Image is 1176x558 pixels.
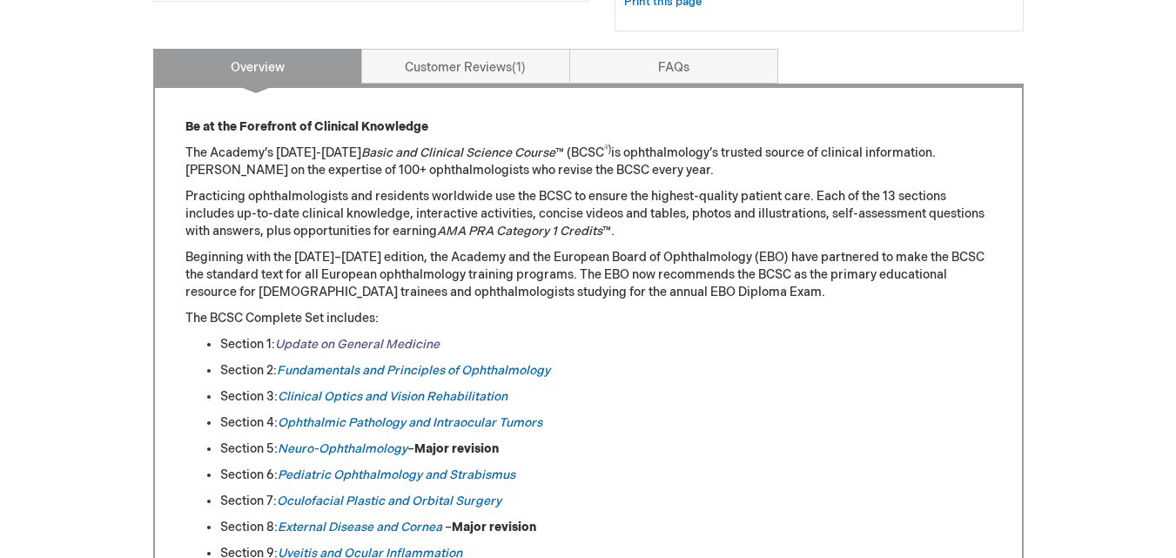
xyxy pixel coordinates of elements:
[512,60,526,75] span: 1
[278,415,542,430] a: Ophthalmic Pathology and Intraocular Tumors
[278,389,507,404] a: Clinical Optics and Vision Rehabilitation
[275,337,440,352] a: Update on General Medicine
[278,467,515,482] a: Pediatric Ophthalmology and Strabismus
[220,388,991,406] li: Section 3:
[185,119,428,134] strong: Be at the Forefront of Clinical Knowledge
[185,310,991,327] p: The BCSC Complete Set includes:
[414,441,499,456] strong: Major revision
[361,145,555,160] em: Basic and Clinical Science Course
[278,520,442,534] a: External Disease and Cornea
[185,249,991,301] p: Beginning with the [DATE]–[DATE] edition, the Academy and the European Board of Ophthalmology (EB...
[604,145,611,155] sup: ®)
[437,224,602,239] em: AMA PRA Category 1 Credits
[361,49,570,84] a: Customer Reviews1
[277,494,501,508] a: Oculofacial Plastic and Orbital Surgery
[220,440,991,458] li: Section 5: –
[153,49,362,84] a: Overview
[278,441,407,456] a: Neuro-Ophthalmology
[220,414,991,432] li: Section 4:
[185,188,991,240] p: Practicing ophthalmologists and residents worldwide use the BCSC to ensure the highest-quality pa...
[220,467,991,484] li: Section 6:
[220,519,991,536] li: Section 8: –
[220,493,991,510] li: Section 7:
[277,363,550,378] a: Fundamentals and Principles of Ophthalmology
[220,362,991,380] li: Section 2:
[452,520,536,534] strong: Major revision
[569,49,778,84] a: FAQs
[185,145,991,179] p: The Academy’s [DATE]-[DATE] ™ (BCSC is ophthalmology’s trusted source of clinical information. [P...
[220,336,991,353] li: Section 1:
